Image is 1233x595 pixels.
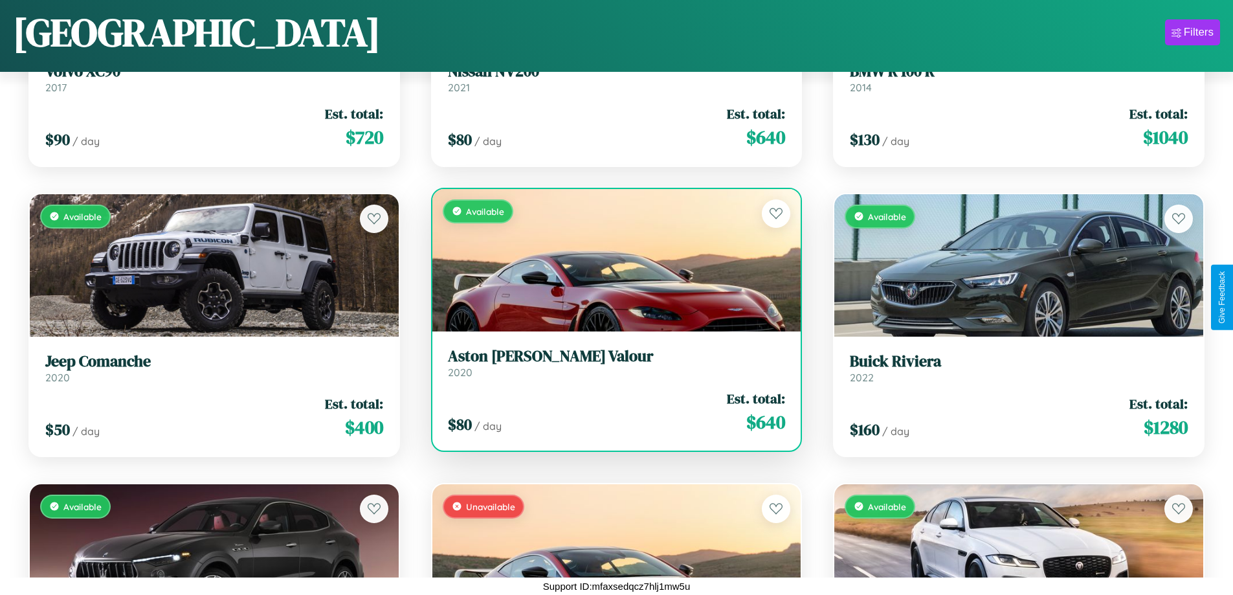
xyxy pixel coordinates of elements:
[850,81,872,94] span: 2014
[543,578,691,595] p: Support ID: mfaxsedqcz7hlj1mw5u
[45,62,383,94] a: Volvo XC902017
[448,347,786,379] a: Aston [PERSON_NAME] Valour2020
[45,62,383,81] h3: Volvo XC90
[746,409,785,435] span: $ 640
[13,6,381,59] h1: [GEOGRAPHIC_DATA]
[63,211,102,222] span: Available
[868,501,906,512] span: Available
[1217,271,1227,324] div: Give Feedback
[72,135,100,148] span: / day
[882,425,909,438] span: / day
[345,414,383,440] span: $ 400
[448,62,786,94] a: Nissan NV2002021
[727,389,785,408] span: Est. total:
[45,352,383,384] a: Jeep Comanche2020
[727,104,785,123] span: Est. total:
[448,129,472,150] span: $ 80
[1129,394,1188,413] span: Est. total:
[466,206,504,217] span: Available
[850,352,1188,384] a: Buick Riviera2022
[448,81,470,94] span: 2021
[1184,26,1214,39] div: Filters
[868,211,906,222] span: Available
[45,419,70,440] span: $ 50
[63,501,102,512] span: Available
[466,501,515,512] span: Unavailable
[850,419,880,440] span: $ 160
[850,352,1188,371] h3: Buick Riviera
[474,420,502,432] span: / day
[850,371,874,384] span: 2022
[448,414,472,435] span: $ 80
[850,129,880,150] span: $ 130
[474,135,502,148] span: / day
[45,81,67,94] span: 2017
[448,62,786,81] h3: Nissan NV200
[850,62,1188,94] a: BMW R 100 R2014
[45,129,70,150] span: $ 90
[325,104,383,123] span: Est. total:
[1144,414,1188,440] span: $ 1280
[448,366,472,379] span: 2020
[1165,19,1220,45] button: Filters
[448,347,786,366] h3: Aston [PERSON_NAME] Valour
[325,394,383,413] span: Est. total:
[45,352,383,371] h3: Jeep Comanche
[882,135,909,148] span: / day
[850,62,1188,81] h3: BMW R 100 R
[1143,124,1188,150] span: $ 1040
[346,124,383,150] span: $ 720
[72,425,100,438] span: / day
[45,371,70,384] span: 2020
[1129,104,1188,123] span: Est. total:
[746,124,785,150] span: $ 640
